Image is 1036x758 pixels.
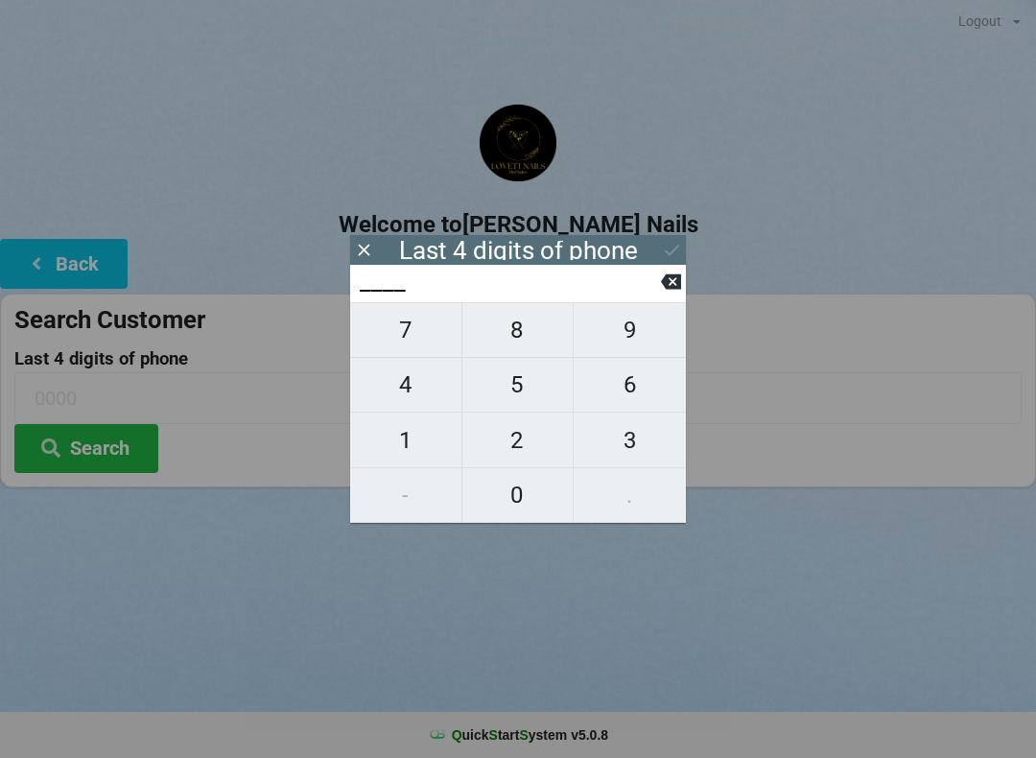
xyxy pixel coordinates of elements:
[574,302,686,358] button: 9
[462,468,575,523] button: 0
[350,358,462,413] button: 4
[462,475,574,515] span: 0
[350,413,462,467] button: 1
[350,420,461,461] span: 1
[462,310,574,350] span: 8
[574,358,686,413] button: 6
[462,413,575,467] button: 2
[462,302,575,358] button: 8
[574,420,686,461] span: 3
[399,241,638,260] div: Last 4 digits of phone
[574,310,686,350] span: 9
[462,365,574,405] span: 5
[350,302,462,358] button: 7
[574,365,686,405] span: 6
[350,310,461,350] span: 7
[462,358,575,413] button: 5
[574,413,686,467] button: 3
[462,420,574,461] span: 2
[350,365,461,405] span: 4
